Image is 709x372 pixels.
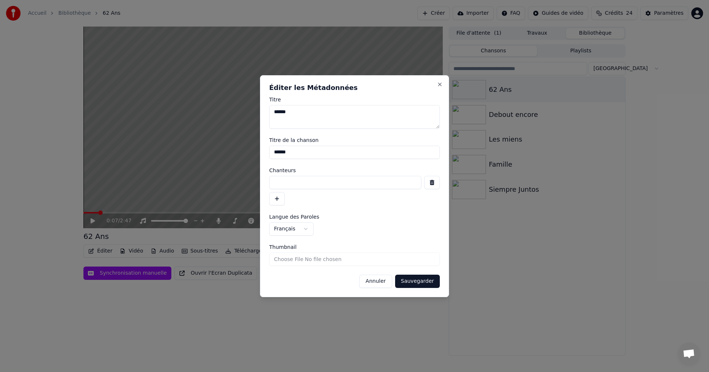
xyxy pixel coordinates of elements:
label: Titre de la chanson [269,138,440,143]
label: Chanteurs [269,168,440,173]
span: Thumbnail [269,244,297,250]
label: Titre [269,97,440,102]
button: Annuler [359,275,392,288]
h2: Éditer les Métadonnées [269,84,440,91]
span: Langue des Paroles [269,214,319,219]
button: Sauvegarder [395,275,440,288]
